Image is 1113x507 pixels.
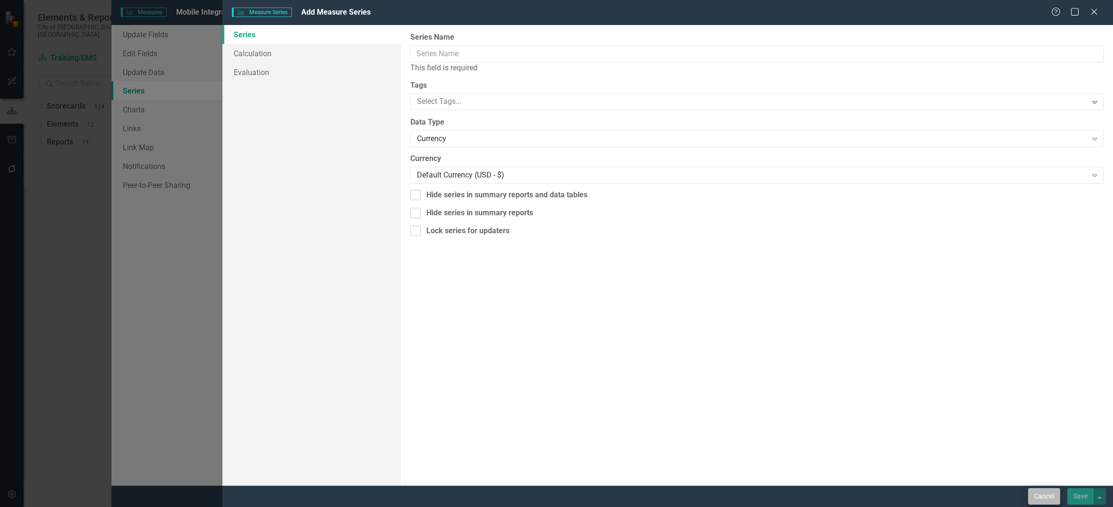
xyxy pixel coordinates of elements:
label: Tags [410,80,1104,91]
button: Save [1067,488,1094,505]
span: Add Measure Series [301,8,371,17]
div: Default Currency (USD - $) [417,170,1087,181]
div: Hide series in summary reports and data tables [426,190,587,201]
a: Evaluation [222,63,400,82]
label: Currency [410,153,1104,164]
div: Hide series in summary reports [426,208,533,219]
input: Series Name [410,45,1104,63]
a: Series [222,25,400,44]
label: Series Name [410,32,454,43]
button: Cancel [1028,488,1060,505]
a: Calculation [222,44,400,63]
div: Lock series for updaters [426,226,510,237]
span: Measure Series [232,8,291,17]
div: Currency [417,134,1087,144]
label: Data Type [410,117,1104,128]
div: This field is required [410,63,1104,74]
